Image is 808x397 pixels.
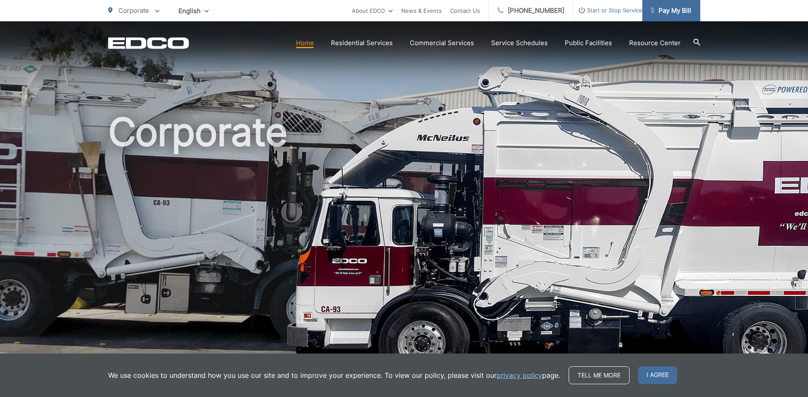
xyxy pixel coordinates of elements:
[172,3,215,18] span: English
[352,6,393,16] a: About EDCO
[497,370,542,380] a: privacy policy
[296,38,314,48] a: Home
[629,38,681,48] a: Resource Center
[651,6,691,16] span: Pay My Bill
[331,38,393,48] a: Residential Services
[491,38,548,48] a: Service Schedules
[108,370,560,380] p: We use cookies to understand how you use our site and to improve your experience. To view our pol...
[410,38,474,48] a: Commercial Services
[108,37,189,49] a: EDCD logo. Return to the homepage.
[118,6,149,14] span: Corporate
[638,366,677,384] span: I agree
[401,6,442,16] a: News & Events
[569,366,630,384] a: Tell me more
[565,38,612,48] a: Public Facilities
[108,111,700,380] h1: Corporate
[450,6,480,16] a: Contact Us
